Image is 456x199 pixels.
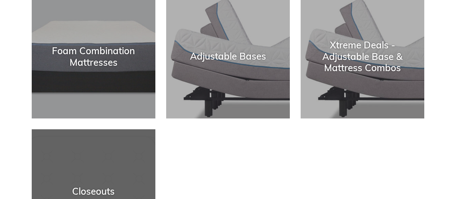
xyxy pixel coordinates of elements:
div: Xtreme Deals - Adjustable Base & Mattress Combos [301,40,424,74]
div: Adjustable Bases [166,51,290,62]
div: Foam Combination Mattresses [32,45,155,68]
div: Closeouts [32,186,155,197]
